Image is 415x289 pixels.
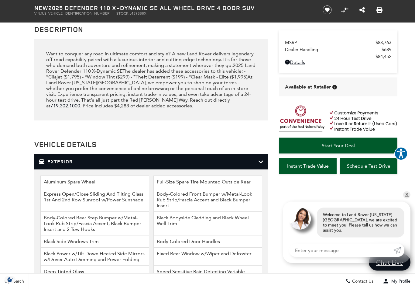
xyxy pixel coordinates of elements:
span: L459888X [129,11,146,16]
li: Full-Size Spare Tire Mounted Outside Rear [153,176,262,188]
a: 719.302.1000 [50,103,80,109]
span: MSRP [285,40,376,45]
button: Open user profile menu [378,274,415,289]
a: Share this New 2025 Defender 110 X-Dynamic SE All Wheel Drive 4 Door SUV [359,6,365,14]
iframe: YouTube video player [279,177,397,273]
span: Instant Trade Value [287,163,329,169]
a: Dealer Handling $689 [285,47,391,52]
img: Opt-Out Icon [3,277,17,283]
strong: New [34,4,48,12]
li: Body-Colored Door Handles [153,236,262,248]
input: Enter your message [289,244,393,257]
a: MSRP $83,763 [285,40,391,45]
li: Black Side Windows Trim [40,236,149,248]
span: Dealer Handling [285,47,382,52]
button: Compare Vehicle [340,5,349,15]
li: Aluminum Spare Wheel [40,176,149,188]
div: Want to conquer any road in ultimate comfort and style? A new Land Rover delivers legendary off-r... [46,51,257,109]
li: Fixed Rear Window w/Wiper and Defroster [153,248,262,266]
li: Express Open/Close Sliding And Tilting Glass 1st And 2nd Row Sunroof w/Power Sunshade [40,188,149,212]
li: Body-Colored Rear Step Bumper w/Metal-Look Rub Strip/Fascia Accent, Black Bumper Insert and 2 Tow... [40,212,149,236]
aside: Accessibility Help Desk [394,147,408,162]
div: Welcome to Land Rover [US_STATE][GEOGRAPHIC_DATA], we are excited to meet you! Please tell us how... [317,208,404,238]
span: $83,763 [376,40,391,45]
span: Start Your Deal [322,143,355,148]
a: Print this New 2025 Defender 110 X-Dynamic SE All Wheel Drive 4 Door SUV [376,6,382,14]
span: Contact Us [351,279,373,284]
h2: Description [34,24,268,35]
li: Deep Tinted Glass [40,266,149,284]
img: Agent profile photo [289,208,311,230]
h1: 2025 Defender 110 X-Dynamic SE All Wheel Drive 4 Door SUV [34,5,312,11]
li: Black Power w/Tilt Down Heated Side Mirrors w/Driver Auto Dimming and Power Folding [40,248,149,266]
span: Stock: [116,11,129,16]
h2: Vehicle Details [34,139,268,150]
li: Speed Sensitive Rain Detecting Variable Intermittent Wipers [153,266,262,284]
span: Available at Retailer [285,84,331,90]
a: Start Your Deal [279,138,397,154]
a: Schedule Test Drive [340,158,397,174]
a: Details [285,59,391,65]
a: Submit [393,244,404,257]
span: $689 [382,47,391,52]
div: Vehicle is in stock and ready for immediate delivery. Due to demand, availability is subject to c... [332,85,337,89]
button: Save vehicle [321,5,334,15]
a: $84,452 [285,54,391,59]
li: Black Bodyside Cladding and Black Wheel Well Trim [153,212,262,236]
h3: Exterior [39,159,258,165]
a: Instant Trade Value [279,158,337,174]
span: Schedule Test Drive [347,163,390,169]
span: $84,452 [376,54,391,59]
span: My Profile [389,279,410,284]
span: VIN: [34,11,41,16]
section: Click to Open Cookie Consent Modal [3,277,17,283]
span: [US_VEHICLE_IDENTIFICATION_NUMBER] [41,11,110,16]
li: Body-Colored Front Bumper w/Metal-Look Rub Strip/Fascia Accent and Black Bumper Insert [153,188,262,212]
button: Explore your accessibility options [394,147,408,160]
